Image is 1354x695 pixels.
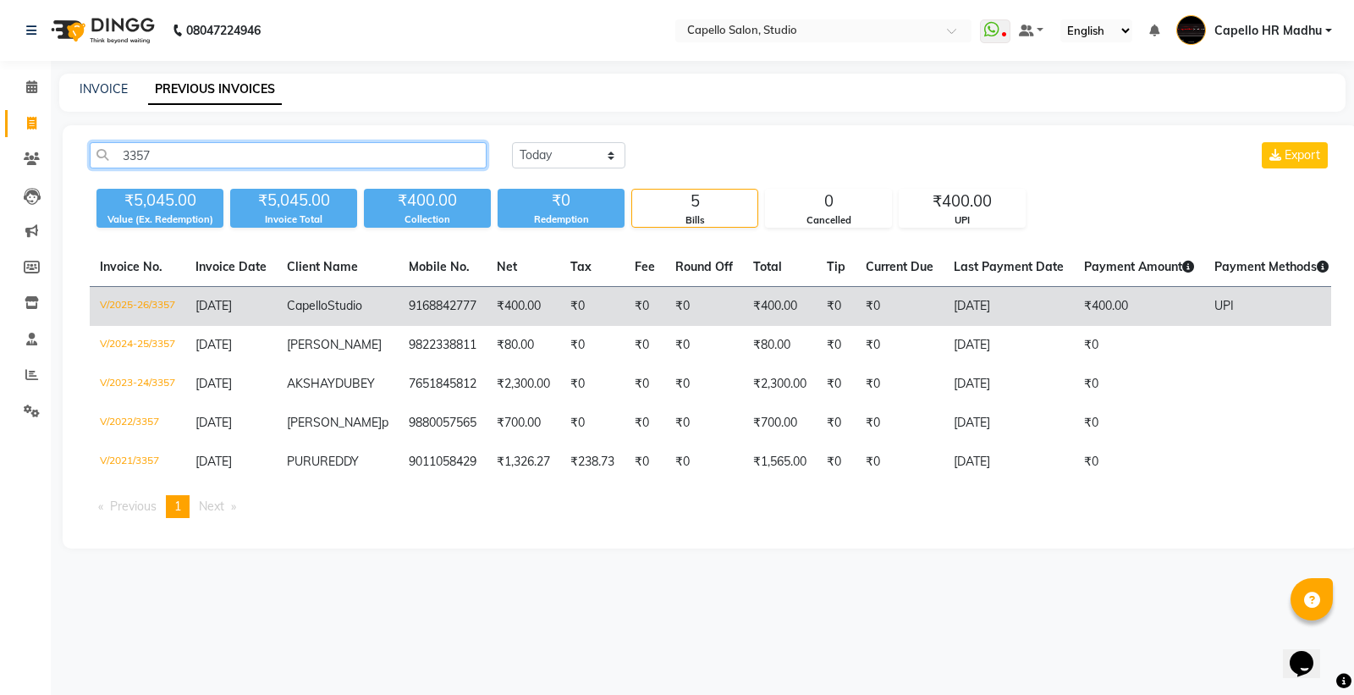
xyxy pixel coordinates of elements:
td: ₹700.00 [743,404,817,443]
td: ₹700.00 [487,404,560,443]
td: ₹0 [1074,404,1204,443]
span: Invoice No. [100,259,162,274]
td: [DATE] [944,404,1074,443]
div: ₹5,045.00 [230,189,357,212]
span: [DATE] [195,376,232,391]
span: AKSHAY [287,376,335,391]
span: Fee [635,259,655,274]
span: Client Name [287,259,358,274]
td: ₹0 [1074,443,1204,482]
span: Tax [570,259,592,274]
td: ₹0 [856,365,944,404]
td: V/2021/3357 [90,443,185,482]
td: 7651845812 [399,365,487,404]
span: Round Off [675,259,733,274]
td: ₹400.00 [743,287,817,327]
td: [DATE] [944,326,1074,365]
span: REDDY [320,454,359,469]
td: ₹2,300.00 [743,365,817,404]
div: 0 [766,190,891,213]
span: [DATE] [195,298,232,313]
span: PURU [287,454,320,469]
div: ₹400.00 [900,190,1025,213]
img: Capello HR Madhu [1176,15,1206,45]
td: ₹238.73 [560,443,625,482]
span: DUBEY [335,376,375,391]
td: ₹0 [560,404,625,443]
td: ₹0 [856,404,944,443]
img: logo [43,7,159,54]
span: Tip [827,259,845,274]
div: Invoice Total [230,212,357,227]
div: ₹0 [498,189,625,212]
td: V/2023-24/3357 [90,365,185,404]
td: ₹0 [856,443,944,482]
td: V/2024-25/3357 [90,326,185,365]
b: 08047224946 [186,7,261,54]
div: Cancelled [766,213,891,228]
span: Total [753,259,782,274]
span: Last Payment Date [954,259,1064,274]
td: 9168842777 [399,287,487,327]
span: p [382,415,388,430]
td: ₹0 [817,287,856,327]
span: Next [199,499,224,514]
span: [PERSON_NAME] [287,337,382,352]
td: ₹1,565.00 [743,443,817,482]
span: Net [497,259,517,274]
span: [DATE] [195,337,232,352]
td: ₹0 [625,404,665,443]
div: ₹400.00 [364,189,491,212]
nav: Pagination [90,495,1331,518]
div: Collection [364,212,491,227]
td: ₹1,326.27 [487,443,560,482]
div: UPI [900,213,1025,228]
span: Capello HR Madhu [1214,22,1322,40]
td: ₹0 [665,404,743,443]
td: ₹0 [817,443,856,482]
td: ₹0 [1074,326,1204,365]
td: ₹2,300.00 [487,365,560,404]
td: ₹0 [560,326,625,365]
span: Previous [110,499,157,514]
span: Invoice Date [195,259,267,274]
td: V/2025-26/3357 [90,287,185,327]
td: ₹0 [817,365,856,404]
td: [DATE] [944,443,1074,482]
td: ₹0 [625,287,665,327]
td: ₹0 [856,287,944,327]
td: ₹0 [625,443,665,482]
td: ₹0 [817,404,856,443]
td: V/2022/3357 [90,404,185,443]
td: ₹0 [625,365,665,404]
div: ₹5,045.00 [96,189,223,212]
td: ₹0 [665,365,743,404]
span: [PERSON_NAME] [287,415,382,430]
td: ₹80.00 [743,326,817,365]
td: 9011058429 [399,443,487,482]
td: ₹80.00 [487,326,560,365]
div: Redemption [498,212,625,227]
span: Payment Methods [1214,259,1329,274]
td: ₹0 [665,287,743,327]
span: 1 [174,499,181,514]
span: [DATE] [195,454,232,469]
td: [DATE] [944,365,1074,404]
td: ₹0 [560,365,625,404]
div: Value (Ex. Redemption) [96,212,223,227]
span: Current Due [866,259,933,274]
td: 9880057565 [399,404,487,443]
td: ₹0 [817,326,856,365]
td: ₹0 [1074,365,1204,404]
td: ₹400.00 [487,287,560,327]
span: Payment Amount [1084,259,1194,274]
div: Bills [632,213,757,228]
span: Studio [327,298,362,313]
td: ₹0 [625,326,665,365]
td: [DATE] [944,287,1074,327]
td: ₹0 [665,326,743,365]
td: 9822338811 [399,326,487,365]
td: ₹0 [665,443,743,482]
a: INVOICE [80,81,128,97]
span: Export [1285,147,1320,163]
